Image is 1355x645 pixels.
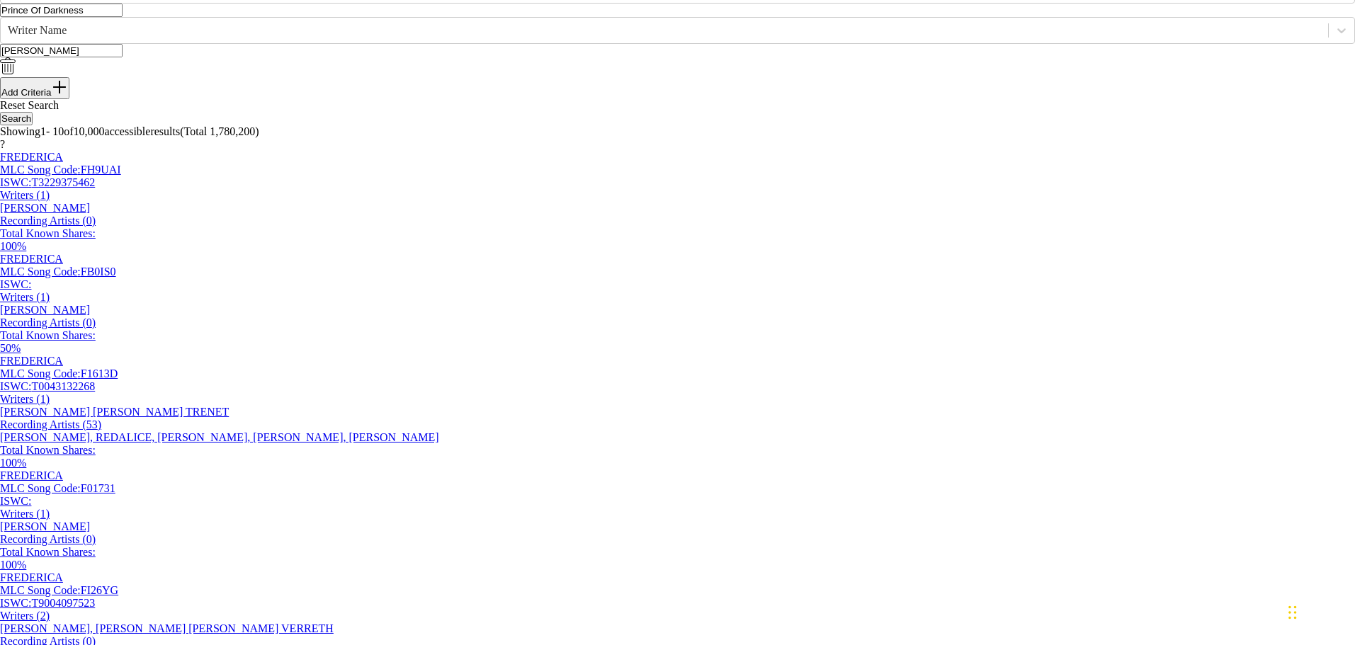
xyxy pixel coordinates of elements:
span: T3229375462 [31,176,95,188]
span: F1613D [81,367,118,379]
span: F01731 [81,482,115,494]
div: Writer Name [8,24,1321,37]
span: T0043132268 [31,380,95,392]
span: FH9UAI [81,164,121,176]
span: T9004097523 [31,597,95,609]
img: 9d2ae6d4665cec9f34b9.svg [51,79,68,96]
span: FB0IS0 [81,266,116,278]
iframe: Chat Widget [1284,577,1355,645]
span: FI26YG [81,584,118,596]
div: Drag [1288,591,1297,634]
